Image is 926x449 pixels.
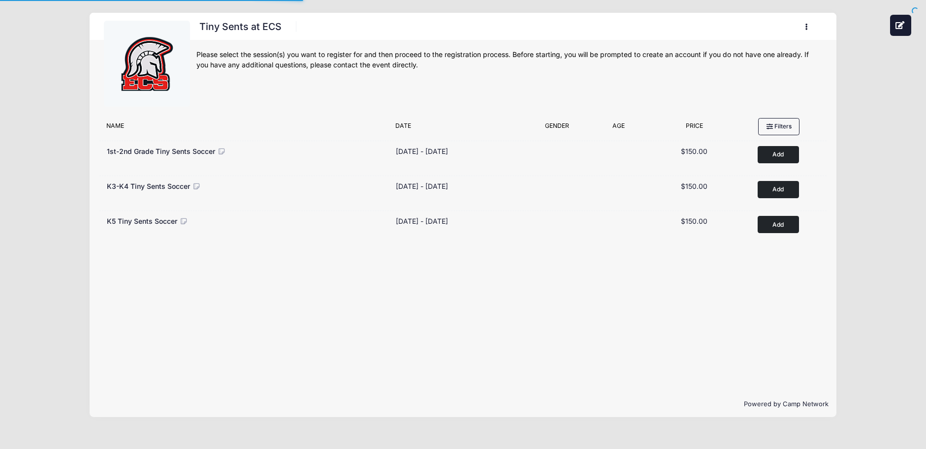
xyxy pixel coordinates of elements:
button: Add [758,146,799,163]
span: 1st-2nd Grade Tiny Sents Soccer [107,147,215,155]
div: Price [651,121,737,135]
button: Add [758,216,799,233]
div: [DATE] - [DATE] [396,146,448,156]
button: Filters [758,118,799,135]
div: Name [101,121,390,135]
div: Please select the session(s) you want to register for and then proceed to the registration proces... [196,50,822,70]
span: $150.00 [681,147,707,155]
div: [DATE] - [DATE] [396,181,448,191]
div: Date [391,121,528,135]
img: logo [110,27,184,101]
p: Powered by Camp Network [97,399,829,409]
h1: Tiny Sents at ECS [196,18,285,35]
span: $150.00 [681,182,707,190]
button: Add [758,181,799,198]
span: K5 Tiny Sents Soccer [107,217,177,225]
span: K3-K4 Tiny Sents Soccer [107,182,190,190]
div: Gender [528,121,586,135]
span: $150.00 [681,217,707,225]
div: Age [586,121,651,135]
div: [DATE] - [DATE] [396,216,448,226]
